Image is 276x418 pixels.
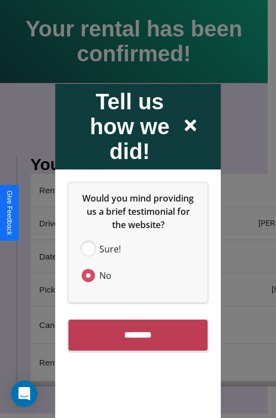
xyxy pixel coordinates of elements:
span: No [99,268,112,282]
span: Would you mind providing us a brief testimonial for the website? [82,192,196,230]
div: Give Feedback [6,191,13,235]
span: Sure! [99,242,121,255]
h2: Tell us how we did! [77,89,182,163]
div: Open Intercom Messenger [11,380,38,407]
